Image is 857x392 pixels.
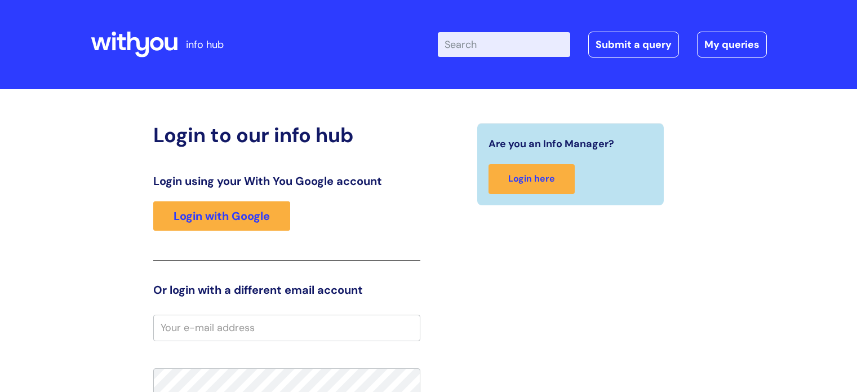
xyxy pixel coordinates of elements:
[186,36,224,54] p: info hub
[153,174,420,188] h3: Login using your With You Google account
[153,315,420,341] input: Your e-mail address
[588,32,679,58] a: Submit a query
[489,164,575,194] a: Login here
[153,201,290,231] a: Login with Google
[153,283,420,297] h3: Or login with a different email account
[489,135,614,153] span: Are you an Info Manager?
[697,32,767,58] a: My queries
[438,32,570,57] input: Search
[153,123,420,147] h2: Login to our info hub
